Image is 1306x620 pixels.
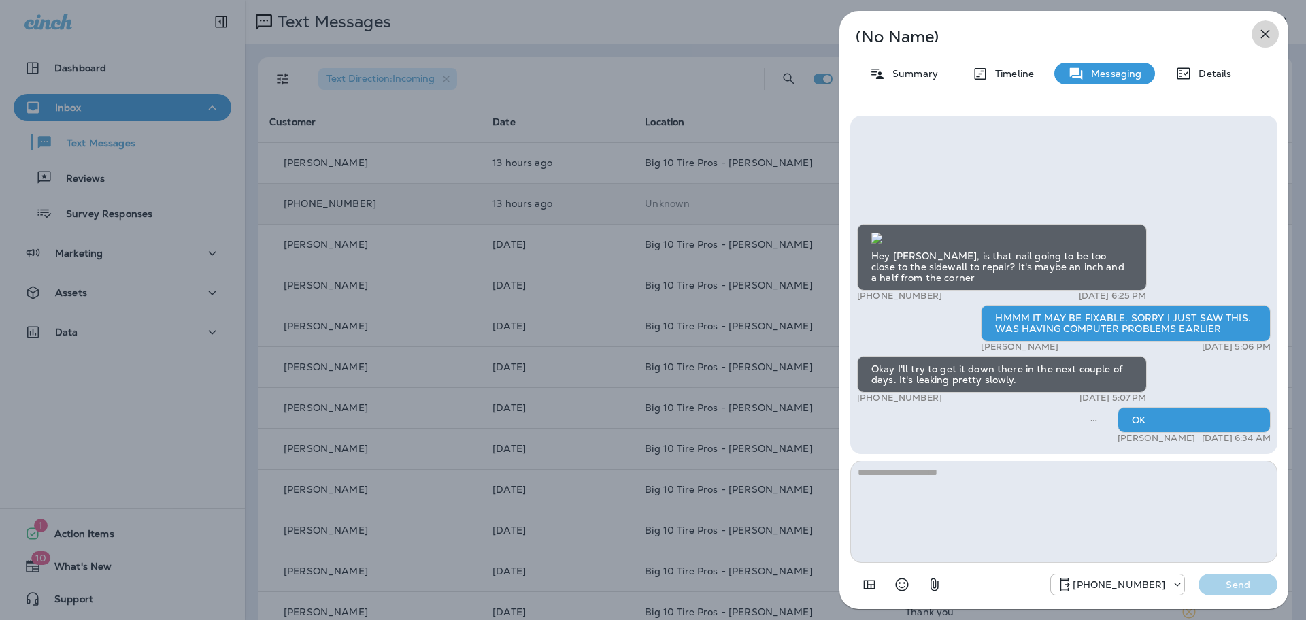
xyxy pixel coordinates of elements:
[857,393,942,404] p: [PHONE_NUMBER]
[1118,433,1195,444] p: [PERSON_NAME]
[857,291,942,301] p: [PHONE_NUMBER]
[988,68,1034,79] p: Timeline
[1202,342,1271,353] p: [DATE] 5:06 PM
[888,571,916,598] button: Select an emoji
[1192,68,1231,79] p: Details
[857,356,1147,393] div: Okay I'll try to get it down there in the next couple of days. It's leaking pretty slowly.
[981,305,1271,342] div: HMMM IT MAY BE FIXABLE. SORRY I JUST SAW THIS. WAS HAVING COMPUTER PROBLEMS EARLIER
[1118,407,1271,433] div: OK
[981,342,1058,353] p: [PERSON_NAME]
[1202,433,1271,444] p: [DATE] 6:34 AM
[1079,291,1147,301] p: [DATE] 6:25 PM
[1073,579,1165,590] p: [PHONE_NUMBER]
[871,233,882,244] img: twilio-download
[1090,413,1097,425] span: Sent
[857,224,1147,291] div: Hey [PERSON_NAME], is that nail going to be too close to the sidewall to repair? It's maybe an in...
[1051,576,1184,593] div: +1 (601) 808-4206
[856,31,1227,42] p: (No Name)
[856,571,883,598] button: Add in a premade template
[1079,393,1147,404] p: [DATE] 5:07 PM
[1084,68,1141,79] p: Messaging
[886,68,938,79] p: Summary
